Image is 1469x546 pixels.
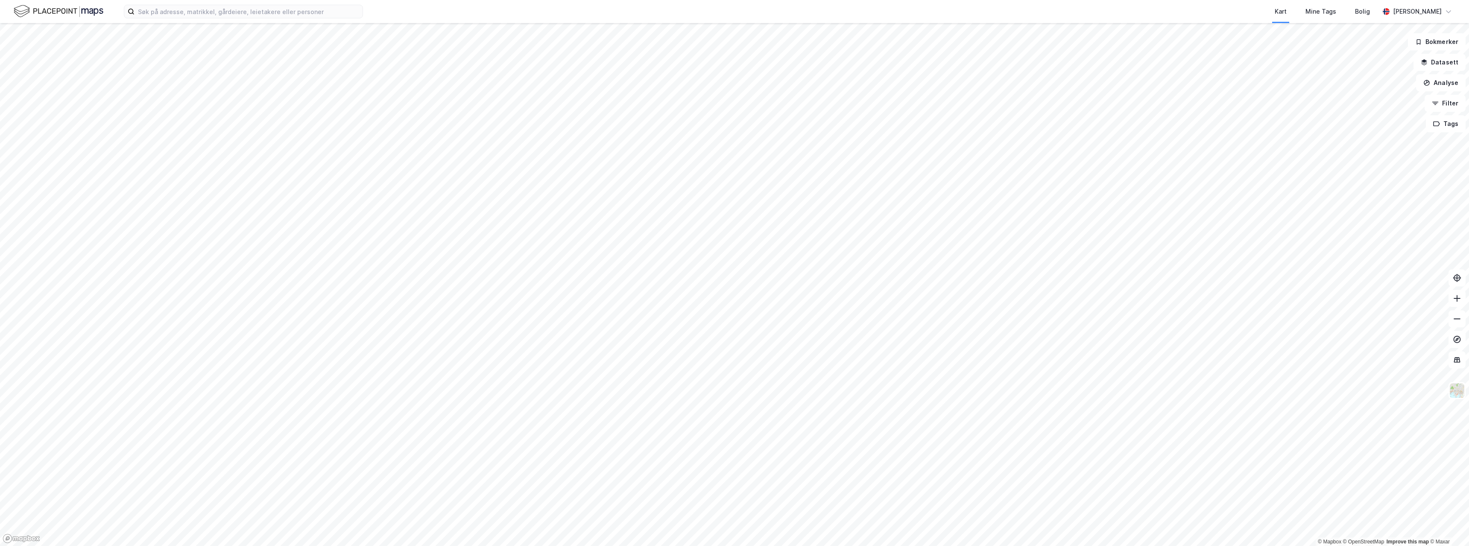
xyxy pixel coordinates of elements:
[1449,382,1465,399] img: Z
[1275,6,1287,17] div: Kart
[1408,33,1466,50] button: Bokmerker
[1426,115,1466,132] button: Tags
[14,4,103,19] img: logo.f888ab2527a4732fd821a326f86c7f29.svg
[1305,6,1336,17] div: Mine Tags
[1425,95,1466,112] button: Filter
[1343,539,1384,545] a: OpenStreetMap
[3,534,40,543] a: Mapbox homepage
[1426,505,1469,546] div: Kontrollprogram for chat
[1393,6,1442,17] div: [PERSON_NAME]
[1387,539,1429,545] a: Improve this map
[1416,74,1466,91] button: Analyse
[1355,6,1370,17] div: Bolig
[1413,54,1466,71] button: Datasett
[1318,539,1341,545] a: Mapbox
[1426,505,1469,546] iframe: Chat Widget
[135,5,363,18] input: Søk på adresse, matrikkel, gårdeiere, leietakere eller personer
